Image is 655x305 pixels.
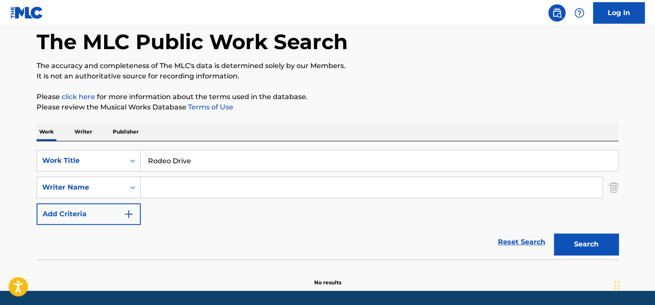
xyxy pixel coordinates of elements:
[609,177,618,198] img: Delete Criterion
[37,92,618,102] p: Please for more information about the terms used in the database.
[612,264,655,305] iframe: Chat Widget
[37,123,56,141] p: Work
[37,150,618,259] form: Search Form
[37,102,618,112] p: Please review the Musical Works Database
[10,6,43,19] img: MLC Logo
[72,123,95,141] p: Writer
[37,29,348,55] h1: The MLC Public Work Search
[552,8,562,18] img: search
[574,8,584,18] img: help
[612,264,655,305] div: চ্যাট উইজেট
[42,156,120,166] div: Work Title
[615,272,620,298] div: টেনে আনুন
[110,123,141,141] p: Publisher
[554,233,618,255] button: Search
[62,93,95,101] a: click here
[548,4,565,22] a: Public Search
[314,268,341,286] p: No results
[37,71,618,81] p: It is not an authoritative source for recording information.
[571,4,588,22] div: Help
[593,2,645,24] a: Log In
[124,209,134,219] img: 9d2ae6d4665cec9f34b9.svg
[42,182,120,193] div: Writer Name
[186,103,233,111] a: Terms of Use
[37,203,141,225] button: Add Criteria
[37,61,618,71] p: The accuracy and completeness of The MLC's data is determined solely by our Members.
[494,233,550,252] a: Reset Search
